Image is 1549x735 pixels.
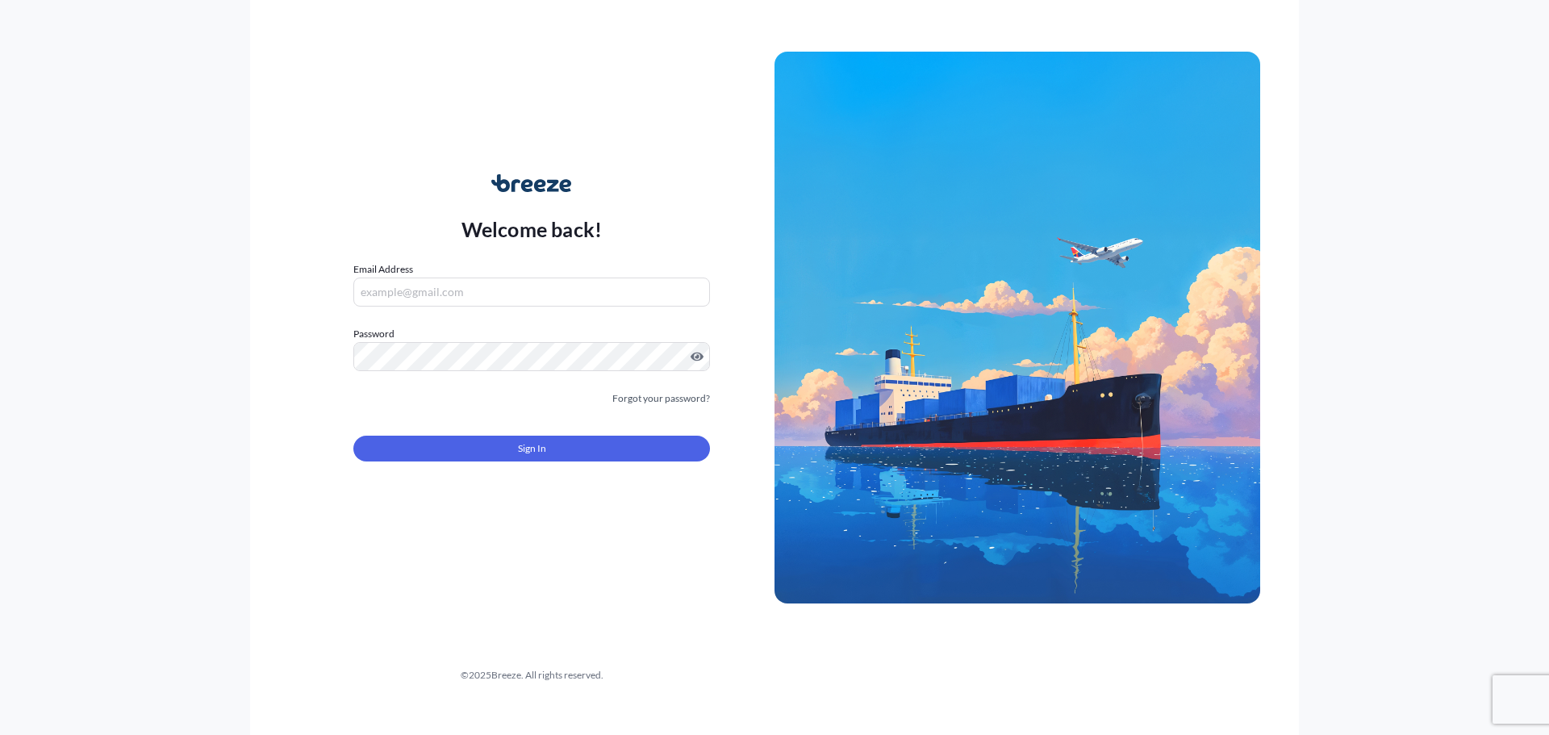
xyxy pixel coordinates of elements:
a: Forgot your password? [612,390,710,407]
label: Email Address [353,261,413,278]
p: Welcome back! [461,216,603,242]
button: Sign In [353,436,710,461]
div: © 2025 Breeze. All rights reserved. [289,667,774,683]
input: example@gmail.com [353,278,710,307]
img: Ship illustration [774,52,1260,603]
label: Password [353,326,710,342]
button: Show password [691,350,704,363]
span: Sign In [518,441,546,457]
